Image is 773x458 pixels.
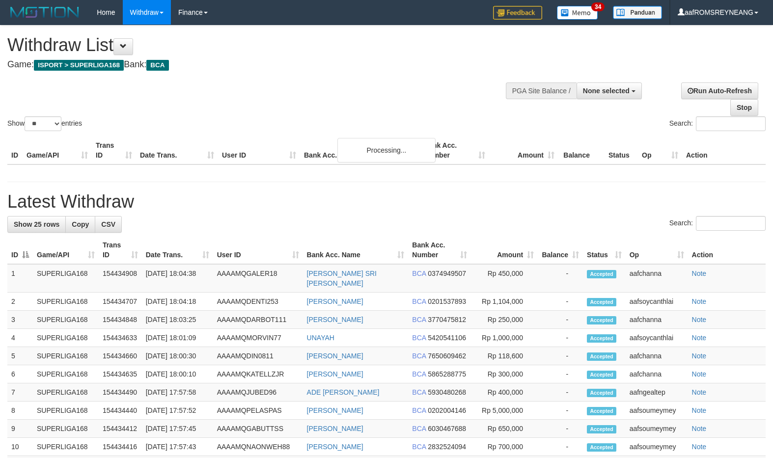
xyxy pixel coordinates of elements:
td: Rp 400,000 [471,383,538,402]
span: Copy 3770475812 to clipboard [428,316,466,323]
td: SUPERLIGA168 [33,420,99,438]
th: User ID [218,136,300,164]
label: Show entries [7,116,82,131]
td: - [538,365,583,383]
th: Op: activate to sort column ascending [626,236,688,264]
th: Bank Acc. Number: activate to sort column ascending [408,236,470,264]
th: ID [7,136,23,164]
td: [DATE] 18:01:09 [142,329,213,347]
th: ID: activate to sort column descending [7,236,33,264]
a: Show 25 rows [7,216,66,233]
td: Rp 450,000 [471,264,538,293]
th: Bank Acc. Name: activate to sort column ascending [303,236,409,264]
td: AAAAMQDIN0811 [213,347,303,365]
td: SUPERLIGA168 [33,293,99,311]
td: Rp 300,000 [471,365,538,383]
td: - [538,311,583,329]
td: 3 [7,311,33,329]
span: BCA [412,370,426,378]
a: [PERSON_NAME] SRI [PERSON_NAME] [307,269,377,287]
span: Copy [72,220,89,228]
h4: Game: Bank: [7,60,505,70]
td: AAAAMQMORVIN77 [213,329,303,347]
td: 10 [7,438,33,456]
a: ADE [PERSON_NAME] [307,388,380,396]
span: Accepted [587,334,616,343]
span: Accepted [587,298,616,306]
td: 8 [7,402,33,420]
span: CSV [101,220,115,228]
td: 6 [7,365,33,383]
label: Search: [669,116,766,131]
td: - [538,347,583,365]
span: BCA [412,388,426,396]
td: aafsoycanthlai [626,293,688,311]
td: AAAAMQGABUTTSS [213,420,303,438]
td: AAAAMQGALER18 [213,264,303,293]
span: None selected [583,87,630,95]
td: AAAAMQJUBED96 [213,383,303,402]
input: Search: [696,216,766,231]
a: Note [692,370,707,378]
button: None selected [577,82,642,99]
span: 34 [591,2,605,11]
a: Note [692,443,707,451]
span: BCA [412,297,426,305]
th: Status: activate to sort column ascending [583,236,626,264]
span: Copy 2832524094 to clipboard [428,443,466,451]
td: AAAAMQKATELLZJR [213,365,303,383]
td: 1 [7,264,33,293]
td: [DATE] 17:57:45 [142,420,213,438]
th: Amount: activate to sort column ascending [471,236,538,264]
a: Stop [730,99,758,116]
td: [DATE] 17:57:58 [142,383,213,402]
td: 9 [7,420,33,438]
select: Showentries [25,116,61,131]
td: - [538,383,583,402]
span: Show 25 rows [14,220,59,228]
td: aafsoumeymey [626,438,688,456]
td: 7 [7,383,33,402]
img: panduan.png [613,6,662,19]
td: 5 [7,347,33,365]
td: SUPERLIGA168 [33,329,99,347]
td: 2 [7,293,33,311]
a: Note [692,297,707,305]
td: AAAAMQDARBOT111 [213,311,303,329]
span: Accepted [587,425,616,433]
a: [PERSON_NAME] [307,316,363,323]
a: [PERSON_NAME] [307,425,363,432]
th: Game/API [23,136,92,164]
span: Copy 6030467688 to clipboard [428,425,466,432]
span: BCA [412,269,426,277]
td: Rp 250,000 [471,311,538,329]
th: Date Trans.: activate to sort column ascending [142,236,213,264]
td: SUPERLIGA168 [33,311,99,329]
span: Accepted [587,352,616,361]
span: BCA [412,406,426,414]
td: 154434633 [99,329,142,347]
span: Copy 0201537893 to clipboard [428,297,466,305]
th: Game/API: activate to sort column ascending [33,236,99,264]
td: aafchanna [626,347,688,365]
th: Balance: activate to sort column ascending [538,236,583,264]
span: BCA [412,352,426,360]
a: Run Auto-Refresh [681,82,758,99]
td: SUPERLIGA168 [33,347,99,365]
td: Rp 1,000,000 [471,329,538,347]
span: BCA [412,334,426,342]
td: - [538,420,583,438]
a: [PERSON_NAME] [307,297,363,305]
span: BCA [412,316,426,323]
td: Rp 700,000 [471,438,538,456]
span: Accepted [587,270,616,278]
h1: Latest Withdraw [7,192,766,212]
th: Trans ID: activate to sort column ascending [99,236,142,264]
input: Search: [696,116,766,131]
td: Rp 5,000,000 [471,402,538,420]
td: Rp 650,000 [471,420,538,438]
td: AAAAMQNAONWEH88 [213,438,303,456]
td: [DATE] 18:00:30 [142,347,213,365]
span: BCA [412,443,426,451]
td: aafsoycanthlai [626,329,688,347]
